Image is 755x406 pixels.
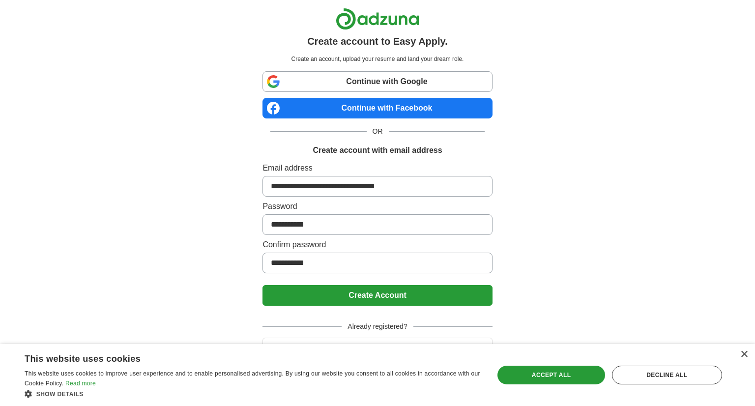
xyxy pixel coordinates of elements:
div: Close [740,351,748,358]
span: This website uses cookies to improve user experience and to enable personalised advertising. By u... [25,370,480,387]
div: This website uses cookies [25,350,456,365]
button: Login [262,338,492,358]
label: Confirm password [262,239,492,251]
a: Continue with Google [262,71,492,92]
label: Password [262,201,492,212]
span: OR [367,126,389,137]
div: Decline all [612,366,722,384]
span: Show details [36,391,84,398]
div: Show details [25,389,480,399]
a: Continue with Facebook [262,98,492,118]
a: Read more, opens a new window [65,380,96,387]
a: Login [262,344,492,352]
p: Create an account, upload your resume and land your dream role. [264,55,490,63]
img: Adzuna logo [336,8,419,30]
button: Create Account [262,285,492,306]
h1: Create account with email address [313,145,442,156]
h1: Create account to Easy Apply. [307,34,448,49]
span: Already registered? [342,321,413,332]
div: Accept all [497,366,605,384]
label: Email address [262,162,492,174]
